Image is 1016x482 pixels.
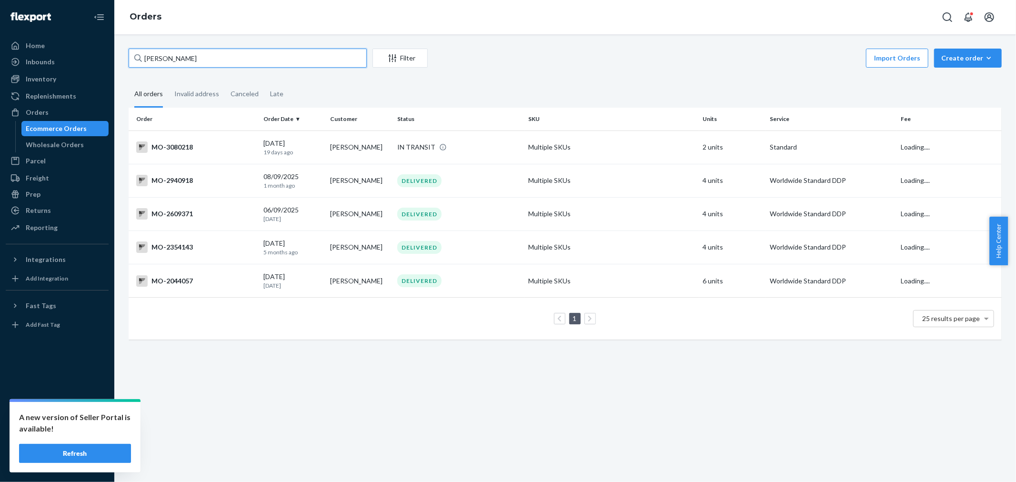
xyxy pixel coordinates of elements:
[26,124,87,133] div: Ecommerce Orders
[770,276,893,286] p: Worldwide Standard DDP
[6,220,109,235] a: Reporting
[263,215,323,223] p: [DATE]
[699,231,766,264] td: 4 units
[260,108,327,131] th: Order Date
[10,12,51,22] img: Flexport logo
[938,8,957,27] button: Open Search Box
[6,153,109,169] a: Parcel
[6,38,109,53] a: Home
[122,3,169,31] ol: breadcrumbs
[524,108,699,131] th: SKU
[571,314,579,322] a: Page 1 is your current page
[326,231,393,264] td: [PERSON_NAME]
[373,53,427,63] div: Filter
[524,197,699,231] td: Multiple SKUs
[766,108,897,131] th: Service
[270,81,283,106] div: Late
[980,8,999,27] button: Open account menu
[326,197,393,231] td: [PERSON_NAME]
[6,89,109,104] a: Replenishments
[6,455,109,471] button: Give Feedback
[326,131,393,164] td: [PERSON_NAME]
[263,172,323,190] div: 08/09/2025
[6,203,109,218] a: Returns
[263,148,323,156] p: 19 days ago
[989,217,1008,265] button: Help Center
[699,197,766,231] td: 4 units
[134,81,163,108] div: All orders
[26,321,60,329] div: Add Fast Tag
[129,49,367,68] input: Search orders
[6,439,109,454] a: Help Center
[26,140,84,150] div: Wholesale Orders
[263,139,323,156] div: [DATE]
[19,412,131,434] p: A new version of Seller Portal is available!
[397,142,435,152] div: IN TRANSIT
[897,164,1002,197] td: Loading....
[524,264,699,298] td: Multiple SKUs
[6,298,109,313] button: Fast Tags
[263,181,323,190] p: 1 month ago
[26,74,56,84] div: Inventory
[26,255,66,264] div: Integrations
[26,156,46,166] div: Parcel
[26,173,49,183] div: Freight
[897,108,1002,131] th: Fee
[136,175,256,186] div: MO-2940918
[326,164,393,197] td: [PERSON_NAME]
[770,209,893,219] p: Worldwide Standard DDP
[174,81,219,106] div: Invalid address
[263,239,323,256] div: [DATE]
[397,241,442,254] div: DELIVERED
[393,108,524,131] th: Status
[6,252,109,267] button: Integrations
[26,57,55,67] div: Inbounds
[897,231,1002,264] td: Loading....
[923,314,980,322] span: 25 results per page
[263,281,323,290] p: [DATE]
[26,108,49,117] div: Orders
[21,121,109,136] a: Ecommerce Orders
[6,271,109,286] a: Add Integration
[130,11,161,22] a: Orders
[959,8,978,27] button: Open notifications
[263,248,323,256] p: 5 months ago
[6,423,109,438] a: Talk to Support
[26,274,68,282] div: Add Integration
[263,205,323,223] div: 06/09/2025
[524,164,699,197] td: Multiple SKUs
[26,223,58,232] div: Reporting
[136,241,256,253] div: MO-2354143
[19,444,131,463] button: Refresh
[524,131,699,164] td: Multiple SKUs
[6,171,109,186] a: Freight
[26,206,51,215] div: Returns
[6,187,109,202] a: Prep
[897,131,1002,164] td: Loading....
[524,231,699,264] td: Multiple SKUs
[699,131,766,164] td: 2 units
[231,81,259,106] div: Canceled
[372,49,428,68] button: Filter
[397,274,442,287] div: DELIVERED
[941,53,995,63] div: Create order
[330,115,390,123] div: Customer
[866,49,928,68] button: Import Orders
[263,272,323,290] div: [DATE]
[934,49,1002,68] button: Create order
[129,108,260,131] th: Order
[699,164,766,197] td: 4 units
[6,105,109,120] a: Orders
[136,208,256,220] div: MO-2609371
[897,264,1002,298] td: Loading....
[397,174,442,187] div: DELIVERED
[770,242,893,252] p: Worldwide Standard DDP
[699,264,766,298] td: 6 units
[397,208,442,221] div: DELIVERED
[90,8,109,27] button: Close Navigation
[770,142,893,152] p: Standard
[6,317,109,332] a: Add Fast Tag
[136,275,256,287] div: MO-2044057
[26,91,76,101] div: Replenishments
